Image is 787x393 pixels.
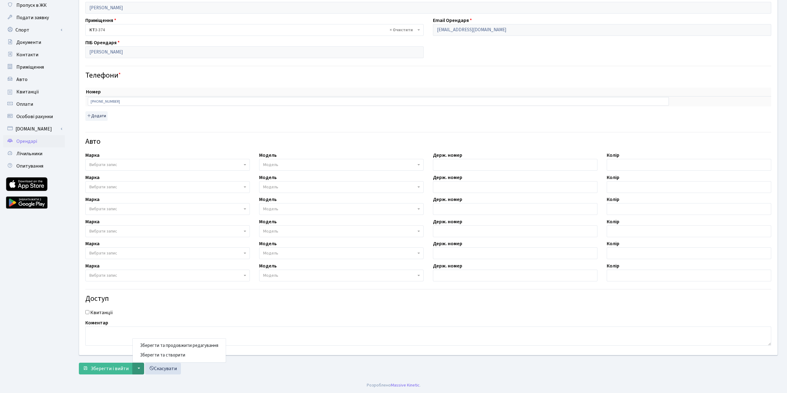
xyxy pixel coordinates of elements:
[607,196,619,203] label: Колір
[16,2,47,9] span: Пропуск в ЖК
[263,162,278,168] span: Модель
[3,73,65,86] a: Авто
[259,174,277,181] label: Модель
[263,272,278,279] span: Модель
[79,363,133,374] button: Зберегти і вийти
[16,163,43,169] span: Опитування
[263,228,278,234] span: Модель
[16,14,49,21] span: Подати заявку
[133,341,226,351] button: Зберегти та продовжити редагування
[3,11,65,24] a: Подати заявку
[85,152,100,159] label: Марка
[85,174,100,181] label: Марка
[85,319,108,327] label: Коментар
[607,218,619,225] label: Колір
[89,162,117,168] span: Вибрати запис
[89,27,416,33] span: <b>КТ</b>&nbsp;&nbsp;&nbsp;&nbsp;3-374
[3,147,65,160] a: Лічильники
[3,49,65,61] a: Контакти
[433,17,472,24] label: Email Орендаря
[259,240,277,247] label: Модель
[3,110,65,123] a: Особові рахунки
[85,71,771,80] h4: Телефони
[259,218,277,225] label: Модель
[89,228,117,234] span: Вибрати запис
[607,174,619,181] label: Колір
[3,123,65,135] a: [DOMAIN_NAME]
[85,17,116,24] label: Приміщення
[259,152,277,159] label: Модель
[16,150,42,157] span: Лічильники
[16,51,38,58] span: Контакти
[3,86,65,98] a: Квитанції
[89,206,117,212] span: Вибрати запис
[607,262,619,270] label: Колір
[3,135,65,147] a: Орендарі
[433,196,462,203] label: Держ. номер
[89,272,117,279] span: Вибрати запис
[390,27,413,33] span: Видалити всі елементи
[607,152,619,159] label: Колір
[391,382,420,388] a: Massive Kinetic
[263,206,278,212] span: Модель
[85,137,771,146] h4: Авто
[433,174,462,181] label: Держ. номер
[3,36,65,49] a: Документи
[91,365,129,372] span: Зберегти і вийти
[90,309,113,316] label: Квитанції
[433,218,462,225] label: Держ. номер
[16,138,37,145] span: Орендарі
[3,160,65,172] a: Опитування
[367,382,421,389] div: Розроблено .
[85,294,771,303] h4: Доступ
[259,196,277,203] label: Модель
[85,262,100,270] label: Марка
[263,184,278,190] span: Модель
[85,24,424,36] span: <b>КТ</b>&nbsp;&nbsp;&nbsp;&nbsp;3-374
[16,64,44,70] span: Приміщення
[16,39,41,46] span: Документи
[259,262,277,270] label: Модель
[433,262,462,270] label: Держ. номер
[89,27,95,33] b: КТ
[3,24,65,36] a: Спорт
[16,101,33,108] span: Оплати
[16,113,53,120] span: Особові рахунки
[89,250,117,256] span: Вибрати запис
[89,184,117,190] span: Вибрати запис
[145,363,181,374] a: Скасувати
[607,240,619,247] label: Колір
[433,152,462,159] label: Держ. номер
[433,240,462,247] label: Держ. номер
[85,111,108,121] button: Додати
[3,98,65,110] a: Оплати
[433,24,771,36] input: Буде використано в якості логіна
[85,39,120,46] label: ПІБ Орендаря
[3,61,65,73] a: Приміщення
[16,76,28,83] span: Авто
[85,240,100,247] label: Марка
[16,88,39,95] span: Квитанції
[85,88,671,96] th: Номер
[85,218,100,225] label: Марка
[263,250,278,256] span: Модель
[85,196,100,203] label: Марка
[133,351,226,360] button: Зберегти та створити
